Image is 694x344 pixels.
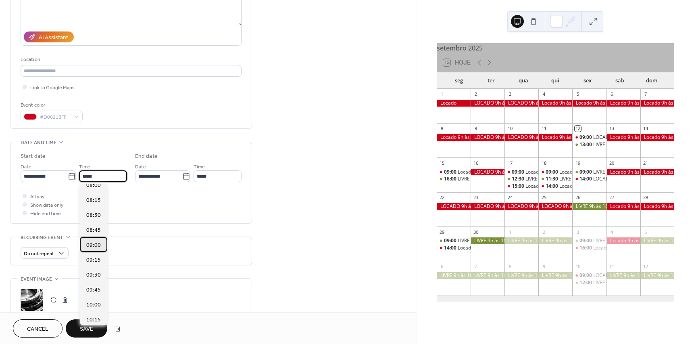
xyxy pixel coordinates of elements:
[579,141,593,148] span: 13:00
[507,195,513,201] div: 24
[86,286,101,294] span: 09:45
[541,160,547,166] div: 18
[640,237,674,244] div: LIVRE 9h às 18h
[643,91,649,97] div: 7
[572,169,606,176] div: LIVRE 9h às 13h
[437,272,471,279] div: LIVRE 9h às 18h
[27,325,48,334] span: Cancel
[504,134,538,141] div: LOCADO 9h às 18h
[437,176,471,182] div: LIVRE 16h às 18h
[504,100,538,107] div: LOCADO 9h às 18h
[86,241,101,250] span: 09:00
[541,126,547,132] div: 11
[538,134,572,141] div: Locado 9h às 18h
[473,229,479,235] div: 30
[539,73,571,89] div: qui
[79,163,90,171] span: Time
[609,126,615,132] div: 13
[444,237,458,244] span: 09:00
[507,73,540,89] div: qua
[525,183,567,190] div: Locado 15h às 17h
[471,169,504,176] div: LOCADO 9h às 18h
[640,100,674,107] div: Locado 9h às 18h
[572,141,606,148] div: LIVRE 13h às 16h
[30,84,75,92] span: Link to Google Maps
[606,237,640,244] div: Locado 9h às 18h
[24,249,54,258] span: Do not repeat
[504,237,538,244] div: LIVRE 9h às 18h
[609,160,615,166] div: 20
[546,169,559,176] span: 09:00
[86,301,101,309] span: 10:00
[643,126,649,132] div: 14
[21,152,46,161] div: Start date
[86,256,101,264] span: 09:15
[593,176,639,182] div: LOCADO 14h às 18h
[437,245,471,252] div: Locado 14h às 18h
[444,169,458,176] span: 09:00
[40,113,70,122] span: #D0021BFF
[541,229,547,235] div: 2
[643,160,649,166] div: 21
[579,245,593,252] span: 16:00
[541,195,547,201] div: 25
[593,237,628,244] div: LIVRE 9h às 15h
[24,31,74,42] button: AI Assistant
[538,169,572,176] div: Locado 9h às 11h
[439,229,445,235] div: 29
[579,237,593,244] span: 09:00
[135,152,158,161] div: End date
[504,272,538,279] div: LIVRE 9h às 18h
[643,263,649,269] div: 12
[473,91,479,97] div: 2
[439,126,445,132] div: 8
[504,176,538,182] div: LIVRE 12h30 às 14h30
[572,176,606,182] div: LOCADO 14h às 18h
[13,319,63,338] button: Cancel
[507,126,513,132] div: 10
[86,181,101,190] span: 08:00
[80,325,93,334] span: Save
[135,163,146,171] span: Date
[86,271,101,279] span: 09:30
[471,237,504,244] div: LIVRE 9h às 18h
[643,195,649,201] div: 28
[572,203,606,210] div: LIVRE 9h às 18h
[512,183,525,190] span: 15:00
[575,263,581,269] div: 10
[546,176,559,182] span: 11:30
[579,272,593,279] span: 09:00
[66,319,107,338] button: Save
[471,272,504,279] div: LIVRE 9h às 18h
[525,169,565,176] div: Locado 9h às 12h
[458,169,497,176] div: Locado 9h às 15h
[444,176,458,182] span: 16:00
[443,73,475,89] div: seg
[572,237,606,244] div: LIVRE 9h às 15h
[21,163,31,171] span: Date
[640,169,674,176] div: Locado 9h às 18h
[559,169,598,176] div: Locado 9h às 11h
[579,134,593,141] span: 09:00
[593,134,636,141] div: LOCADO 9h às 12h
[437,134,471,141] div: Locado 9h às 18h
[572,279,606,286] div: LIVRE 12h às 17h
[437,169,471,176] div: Locado 9h às 15h
[439,160,445,166] div: 15
[538,203,572,210] div: LOCADO 9h às 18h
[575,229,581,235] div: 3
[21,233,63,242] span: Recurring event
[572,245,606,252] div: Locado 16h às 18h
[21,138,56,147] span: Date and time
[21,289,43,311] div: ;
[471,203,504,210] div: LOCADO 9h às 18h
[439,91,445,97] div: 1
[21,275,52,283] span: Event image
[606,100,640,107] div: Locado 9h às 18h
[572,134,606,141] div: LOCADO 9h às 12h
[593,279,631,286] div: LIVRE 12h às 17h
[579,176,593,182] span: 14:00
[538,272,572,279] div: LIVRE 9h às 18h
[640,272,674,279] div: LIVRE 9h às 18h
